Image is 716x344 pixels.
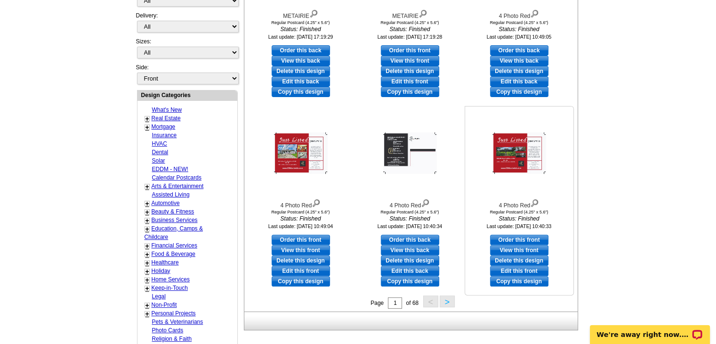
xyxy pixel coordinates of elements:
div: METAIRIE [358,8,462,20]
a: + [145,251,149,258]
a: Solar [152,157,165,164]
a: Non-Profit [152,302,177,308]
a: Dental [152,149,169,156]
a: + [145,200,149,207]
a: Pets & Veterinarians [152,319,203,325]
img: 4 Photo Red [383,132,437,174]
div: 4 Photo Red [249,197,353,210]
a: use this design [381,45,439,56]
div: Regular Postcard (4.25" x 5.6") [467,20,571,25]
small: Last update: [DATE] 10:40:34 [378,223,442,229]
span: Page [370,300,384,306]
a: + [145,268,149,275]
a: Delete this design [490,255,548,266]
a: Delete this design [490,66,548,76]
a: Legal [152,293,166,300]
div: 4 Photo Red [467,197,571,210]
small: Last update: [DATE] 17:19:28 [378,34,442,40]
a: View this back [272,56,330,66]
a: Assisted Living [152,191,190,198]
iframe: LiveChat chat widget [584,314,716,344]
img: view design details [309,8,318,18]
div: Regular Postcard (4.25" x 5.6") [358,20,462,25]
a: + [145,183,149,190]
a: Photo Cards [152,327,184,334]
img: 4 Photo Red [492,132,546,174]
a: Real Estate [152,115,181,122]
a: View this back [490,56,548,66]
a: Copy this design [381,276,439,287]
i: Status: Finished [249,214,353,223]
a: Education, Camps & Childcare [145,225,203,240]
a: + [145,225,149,233]
a: use this design [272,45,330,56]
a: + [145,208,149,216]
a: View this front [272,245,330,255]
a: + [145,242,149,250]
div: METAIRIE [249,8,353,20]
a: Copy this design [381,87,439,97]
a: Healthcare [152,259,179,266]
a: Copy this design [490,276,548,287]
a: + [145,302,149,309]
a: Delete this design [272,66,330,76]
a: Food & Beverage [152,251,195,257]
a: Calendar Postcards [152,174,201,181]
span: of 68 [406,300,418,306]
img: view design details [421,197,430,207]
div: Regular Postcard (4.25" x 5.6") [249,20,353,25]
a: Religion & Faith [152,336,192,342]
a: edit this design [490,266,548,276]
a: Copy this design [272,276,330,287]
a: + [145,259,149,267]
a: Copy this design [272,87,330,97]
a: + [145,310,149,318]
div: Regular Postcard (4.25" x 5.6") [358,210,462,214]
a: use this design [490,45,548,56]
a: edit this design [272,266,330,276]
a: Delete this design [272,255,330,266]
a: + [145,123,149,131]
img: 4 Photo Red [274,132,328,174]
div: Regular Postcard (4.25" x 5.6") [467,210,571,214]
a: Arts & Entertainment [152,183,204,189]
a: + [145,217,149,224]
small: Last update: [DATE] 10:49:05 [487,34,552,40]
button: < [423,295,438,307]
a: use this design [490,235,548,245]
a: edit this design [381,266,439,276]
a: edit this design [272,76,330,87]
i: Status: Finished [467,214,571,223]
a: Beauty & Fitness [152,208,194,215]
a: edit this design [490,76,548,87]
a: Business Services [152,217,198,223]
img: view design details [418,8,427,18]
div: Design Categories [137,90,237,99]
a: Delete this design [381,255,439,266]
a: View this front [490,245,548,255]
img: view design details [530,197,539,207]
a: View this front [381,56,439,66]
a: edit this design [381,76,439,87]
img: view design details [312,197,321,207]
div: Sizes: [136,37,238,63]
i: Status: Finished [358,214,462,223]
small: Last update: [DATE] 17:19:29 [268,34,333,40]
div: 4 Photo Red [467,8,571,20]
i: Status: Finished [358,25,462,33]
a: Financial Services [152,242,197,249]
a: + [145,276,149,284]
a: EDDM - NEW! [152,166,188,172]
div: Regular Postcard (4.25" x 5.6") [249,210,353,214]
a: View this back [381,245,439,255]
a: Keep-in-Touch [152,285,188,291]
div: Side: [136,63,238,85]
a: + [145,115,149,123]
div: Delivery: [136,11,238,37]
div: 4 Photo Red [358,197,462,210]
a: Copy this design [490,87,548,97]
a: + [145,285,149,292]
a: What's New [152,106,182,113]
img: view design details [530,8,539,18]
